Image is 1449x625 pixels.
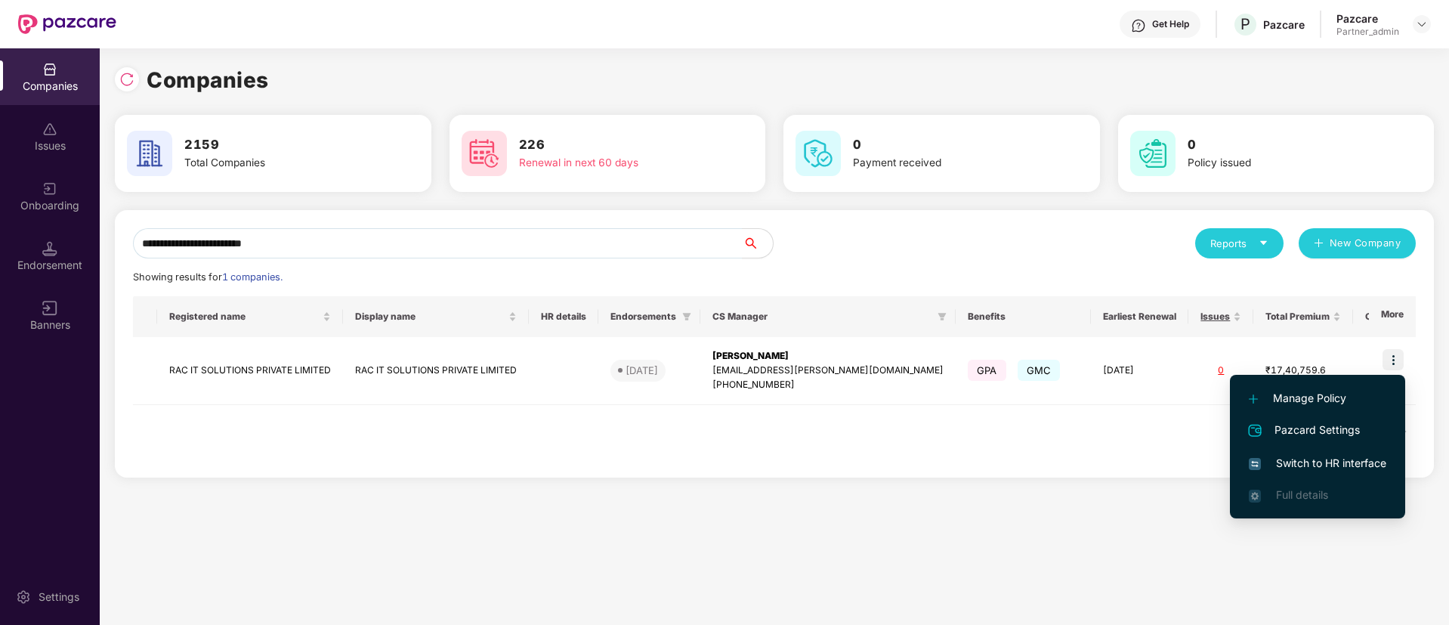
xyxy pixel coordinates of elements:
[968,360,1006,381] span: GPA
[853,155,1043,172] div: Payment received
[34,589,84,605] div: Settings
[1265,364,1341,378] div: ₹17,40,759.6
[18,14,116,34] img: New Pazcare Logo
[42,122,57,137] img: svg+xml;base64,PHN2ZyBpZD0iSXNzdWVzX2Rpc2FibGVkIiB4bWxucz0iaHR0cDovL3d3dy53My5vcmcvMjAwMC9zdmciIH...
[147,63,269,97] h1: Companies
[712,364,944,378] div: [EMAIL_ADDRESS][PERSON_NAME][DOMAIN_NAME]
[157,337,343,405] td: RAC IT SOLUTIONS PRIVATE LIMITED
[626,363,658,378] div: [DATE]
[42,301,57,316] img: svg+xml;base64,PHN2ZyB3aWR0aD0iMTYiIGhlaWdodD0iMTYiIHZpZXdCb3g9IjAgMCAxNiAxNiIgZmlsbD0ibm9uZSIgeG...
[1369,296,1416,337] th: More
[712,311,931,323] span: CS Manager
[1091,296,1188,337] th: Earliest Renewal
[169,311,320,323] span: Registered name
[1249,455,1386,472] span: Switch to HR interface
[1336,26,1399,38] div: Partner_admin
[1416,18,1428,30] img: svg+xml;base64,PHN2ZyBpZD0iRHJvcGRvd24tMzJ4MzIiIHhtbG5zPSJodHRwOi8vd3d3LnczLm9yZy8yMDAwL3N2ZyIgd2...
[1365,311,1426,323] span: Ops Manager
[1249,390,1386,407] span: Manage Policy
[1249,458,1261,470] img: svg+xml;base64,PHN2ZyB4bWxucz0iaHR0cDovL3d3dy53My5vcmcvMjAwMC9zdmciIHdpZHRoPSIxNiIgaGVpZ2h0PSIxNi...
[1276,488,1328,501] span: Full details
[184,155,375,172] div: Total Companies
[42,62,57,77] img: svg+xml;base64,PHN2ZyBpZD0iQ29tcGFuaWVzIiB4bWxucz0iaHR0cDovL3d3dy53My5vcmcvMjAwMC9zdmciIHdpZHRoPS...
[1249,394,1258,404] img: svg+xml;base64,PHN2ZyB4bWxucz0iaHR0cDovL3d3dy53My5vcmcvMjAwMC9zdmciIHdpZHRoPSIxMi4yMDEiIGhlaWdodD...
[742,228,774,258] button: search
[1330,236,1401,251] span: New Company
[343,296,529,337] th: Display name
[1200,364,1241,378] div: 0
[343,337,529,405] td: RAC IT SOLUTIONS PRIVATE LIMITED
[222,271,283,283] span: 1 companies.
[742,237,773,249] span: search
[1152,18,1189,30] div: Get Help
[355,311,505,323] span: Display name
[1253,296,1353,337] th: Total Premium
[1210,236,1268,251] div: Reports
[679,308,694,326] span: filter
[133,271,283,283] span: Showing results for
[529,296,598,337] th: HR details
[184,135,375,155] h3: 2159
[712,378,944,392] div: [PHONE_NUMBER]
[1091,337,1188,405] td: [DATE]
[1246,422,1264,440] img: svg+xml;base64,PHN2ZyB4bWxucz0iaHR0cDovL3d3dy53My5vcmcvMjAwMC9zdmciIHdpZHRoPSIyNCIgaGVpZ2h0PSIyNC...
[519,135,709,155] h3: 226
[1249,490,1261,502] img: svg+xml;base64,PHN2ZyB4bWxucz0iaHR0cDovL3d3dy53My5vcmcvMjAwMC9zdmciIHdpZHRoPSIxNi4zNjMiIGhlaWdodD...
[610,311,676,323] span: Endorsements
[42,241,57,256] img: svg+xml;base64,PHN2ZyB3aWR0aD0iMTQuNSIgaGVpZ2h0PSIxNC41IiB2aWV3Qm94PSIwIDAgMTYgMTYiIGZpbGw9Im5vbm...
[712,349,944,364] div: [PERSON_NAME]
[1240,15,1250,33] span: P
[1018,360,1061,381] span: GMC
[1259,238,1268,248] span: caret-down
[1263,17,1305,32] div: Pazcare
[1249,422,1386,440] span: Pazcard Settings
[1188,135,1378,155] h3: 0
[853,135,1043,155] h3: 0
[938,312,947,321] span: filter
[796,131,841,176] img: svg+xml;base64,PHN2ZyB4bWxucz0iaHR0cDovL3d3dy53My5vcmcvMjAwMC9zdmciIHdpZHRoPSI2MCIgaGVpZ2h0PSI2MC...
[682,312,691,321] span: filter
[519,155,709,172] div: Renewal in next 60 days
[1131,18,1146,33] img: svg+xml;base64,PHN2ZyBpZD0iSGVscC0zMngzMiIgeG1sbnM9Imh0dHA6Ly93d3cudzMub3JnLzIwMDAvc3ZnIiB3aWR0aD...
[1314,238,1324,250] span: plus
[1130,131,1176,176] img: svg+xml;base64,PHN2ZyB4bWxucz0iaHR0cDovL3d3dy53My5vcmcvMjAwMC9zdmciIHdpZHRoPSI2MCIgaGVpZ2h0PSI2MC...
[127,131,172,176] img: svg+xml;base64,PHN2ZyB4bWxucz0iaHR0cDovL3d3dy53My5vcmcvMjAwMC9zdmciIHdpZHRoPSI2MCIgaGVpZ2h0PSI2MC...
[119,72,134,87] img: svg+xml;base64,PHN2ZyBpZD0iUmVsb2FkLTMyeDMyIiB4bWxucz0iaHR0cDovL3d3dy53My5vcmcvMjAwMC9zdmciIHdpZH...
[956,296,1091,337] th: Benefits
[462,131,507,176] img: svg+xml;base64,PHN2ZyB4bWxucz0iaHR0cDovL3d3dy53My5vcmcvMjAwMC9zdmciIHdpZHRoPSI2MCIgaGVpZ2h0PSI2MC...
[1265,311,1330,323] span: Total Premium
[1299,228,1416,258] button: plusNew Company
[1188,155,1378,172] div: Policy issued
[935,308,950,326] span: filter
[42,181,57,196] img: svg+xml;base64,PHN2ZyB3aWR0aD0iMjAiIGhlaWdodD0iMjAiIHZpZXdCb3g9IjAgMCAyMCAyMCIgZmlsbD0ibm9uZSIgeG...
[1336,11,1399,26] div: Pazcare
[16,589,31,605] img: svg+xml;base64,PHN2ZyBpZD0iU2V0dGluZy0yMHgyMCIgeG1sbnM9Imh0dHA6Ly93d3cudzMub3JnLzIwMDAvc3ZnIiB3aW...
[1383,349,1404,370] img: icon
[1188,296,1253,337] th: Issues
[1200,311,1230,323] span: Issues
[157,296,343,337] th: Registered name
